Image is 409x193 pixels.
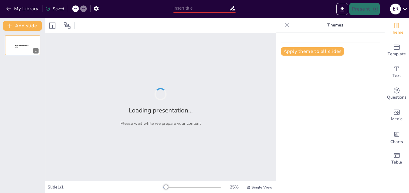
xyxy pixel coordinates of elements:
span: Template [388,51,406,57]
div: Saved [45,6,64,12]
span: Text [392,72,401,79]
span: Questions [387,94,407,101]
button: Present [349,3,379,15]
div: Slide 1 / 1 [48,184,163,190]
div: Add charts and graphs [385,126,409,148]
div: Get real-time input from your audience [385,83,409,105]
h2: Loading presentation... [129,106,193,115]
button: E R [390,3,401,15]
span: Media [391,116,403,122]
button: Add slide [3,21,42,31]
div: 1 [33,48,39,54]
span: Charts [390,139,403,145]
p: Please wait while we prepare your content [120,121,201,126]
div: Add text boxes [385,61,409,83]
span: Position [64,22,71,29]
button: Export to PowerPoint [336,3,348,15]
div: Add ready made slides [385,40,409,61]
span: Theme [390,29,404,36]
button: My Library [5,4,41,14]
div: Layout [48,21,57,30]
div: Change the overall theme [385,18,409,40]
div: 1 [5,35,40,55]
span: Table [391,159,402,166]
div: Add a table [385,148,409,170]
p: Themes [292,18,379,32]
div: E R [390,4,401,14]
span: Sendsteps presentation editor [15,44,28,48]
button: Apply theme to all slides [281,47,344,56]
div: 25 % [227,184,241,190]
div: Add images, graphics, shapes or video [385,105,409,126]
span: Single View [251,185,272,190]
input: Insert title [173,4,229,13]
